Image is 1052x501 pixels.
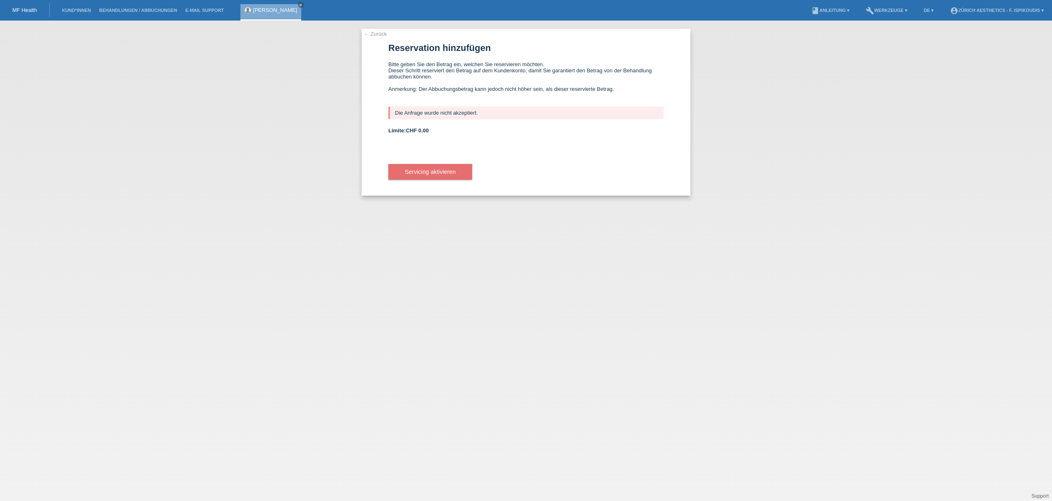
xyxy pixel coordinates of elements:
div: Die Anfrage wurde nicht akzeptiert. [388,106,664,119]
i: build [866,7,874,15]
a: DE ▾ [920,8,938,13]
h1: Reservation hinzufügen [388,43,664,53]
a: close [298,2,304,8]
a: buildWerkzeuge ▾ [862,8,911,13]
button: Servicing aktivieren [388,164,472,180]
a: ← Zurück [364,31,387,37]
a: account_circleZürich Aesthetics - F. Ispikoudis ▾ [946,8,1048,13]
b: Limite: [388,127,429,134]
i: close [299,3,303,7]
i: book [811,7,819,15]
a: bookAnleitung ▾ [807,8,854,13]
a: Behandlungen / Abbuchungen [95,8,181,13]
a: [PERSON_NAME] [253,7,297,13]
a: Kund*innen [58,8,95,13]
a: MF Health [12,7,37,13]
i: account_circle [950,7,958,15]
span: CHF 0.00 [406,127,429,134]
div: Bitte geben Sie den Betrag ein, welchen Sie reservieren möchten. Dieser Schritt reserviert den Be... [388,61,664,98]
a: E-Mail Support [181,8,228,13]
a: Support [1031,493,1049,499]
span: Servicing aktivieren [405,169,456,175]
